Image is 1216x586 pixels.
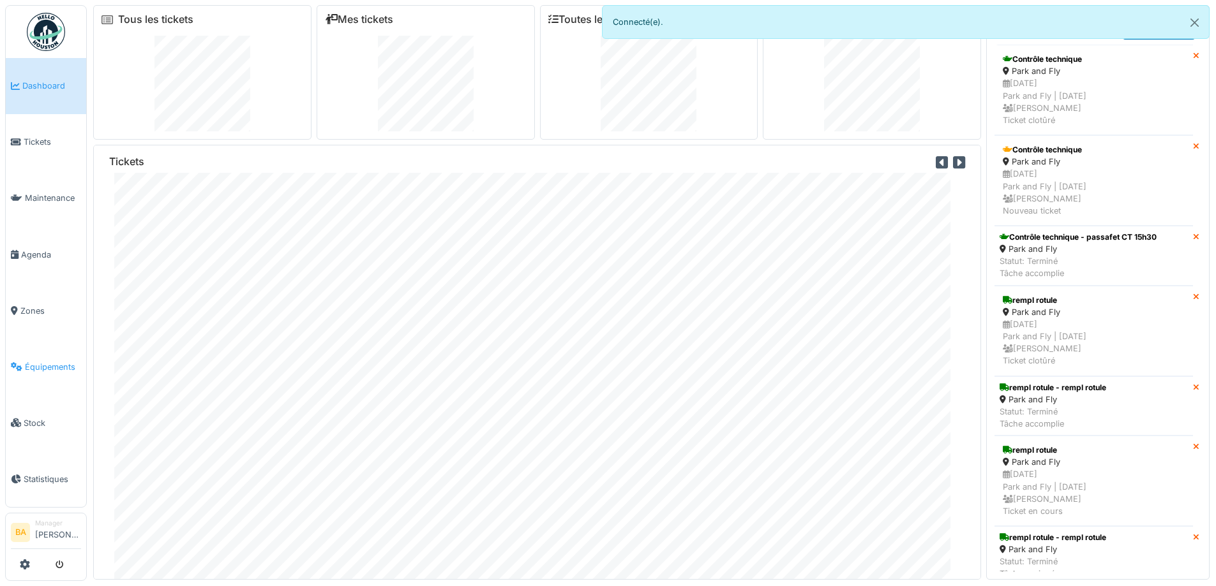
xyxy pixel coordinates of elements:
[25,361,81,373] span: Équipements
[1000,255,1157,279] div: Statut: Terminé Tâche accomplie
[1000,243,1157,255] div: Park and Fly
[548,13,643,26] a: Toutes les tâches
[995,135,1193,226] a: Contrôle technique Park and Fly [DATE]Park and Fly | [DATE] [PERSON_NAME]Nouveau ticket
[1000,231,1157,243] div: Contrôle technique - passafet CT 15h30
[1003,54,1185,65] div: Contrôle technique
[1003,444,1185,456] div: rempl rotule
[22,80,81,92] span: Dashboard
[1000,555,1106,580] div: Statut: Terminé Tâche assignée
[995,226,1193,286] a: Contrôle technique - passafet CT 15h30 Park and Fly Statut: TerminéTâche accomplie
[602,5,1210,39] div: Connecté(e).
[1003,306,1185,318] div: Park and Fly
[995,45,1193,135] a: Contrôle technique Park and Fly [DATE]Park and Fly | [DATE] [PERSON_NAME]Ticket clotûré
[1003,77,1185,126] div: [DATE] Park and Fly | [DATE] [PERSON_NAME] Ticket clotûré
[995,436,1193,526] a: rempl rotule Park and Fly [DATE]Park and Fly | [DATE] [PERSON_NAME]Ticket en cours
[6,226,86,282] a: Agenda
[1003,468,1185,517] div: [DATE] Park and Fly | [DATE] [PERSON_NAME] Ticket en cours
[1000,382,1106,393] div: rempl rotule - rempl rotule
[1003,168,1185,217] div: [DATE] Park and Fly | [DATE] [PERSON_NAME] Nouveau ticket
[21,249,81,261] span: Agenda
[6,395,86,451] a: Stock
[1003,156,1185,168] div: Park and Fly
[24,136,81,148] span: Tickets
[6,339,86,395] a: Équipements
[6,451,86,507] a: Statistiques
[995,526,1193,586] a: rempl rotule - rempl rotule Park and Fly Statut: TerminéTâche assignée
[1000,406,1106,430] div: Statut: Terminé Tâche accomplie
[24,473,81,485] span: Statistiques
[6,114,86,170] a: Tickets
[11,518,81,549] a: BA Manager[PERSON_NAME]
[35,518,81,528] div: Manager
[20,305,81,317] span: Zones
[1003,318,1185,367] div: [DATE] Park and Fly | [DATE] [PERSON_NAME] Ticket clotûré
[27,13,65,51] img: Badge_color-CXgf-gQk.svg
[1003,144,1185,156] div: Contrôle technique
[24,417,81,429] span: Stock
[1003,65,1185,77] div: Park and Fly
[25,192,81,204] span: Maintenance
[109,156,144,168] h6: Tickets
[325,13,393,26] a: Mes tickets
[6,282,86,339] a: Zones
[1180,6,1209,40] button: Close
[6,58,86,114] a: Dashboard
[1003,295,1185,306] div: rempl rotule
[1000,543,1106,555] div: Park and Fly
[118,13,193,26] a: Tous les tickets
[995,286,1193,376] a: rempl rotule Park and Fly [DATE]Park and Fly | [DATE] [PERSON_NAME]Ticket clotûré
[35,518,81,546] li: [PERSON_NAME]
[995,376,1193,436] a: rempl rotule - rempl rotule Park and Fly Statut: TerminéTâche accomplie
[11,523,30,542] li: BA
[1000,532,1106,543] div: rempl rotule - rempl rotule
[6,170,86,226] a: Maintenance
[1003,456,1185,468] div: Park and Fly
[1000,393,1106,406] div: Park and Fly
